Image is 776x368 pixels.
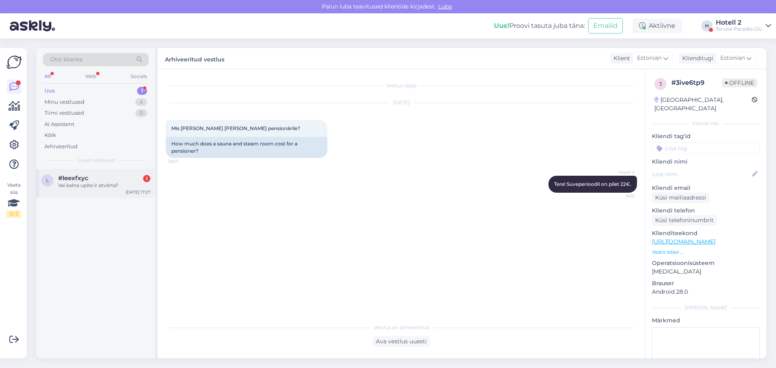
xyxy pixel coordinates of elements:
input: Lisa nimi [652,170,751,179]
div: Tiimi vestlused [44,109,84,117]
div: Arhiveeritud [44,143,78,151]
span: l [46,177,49,183]
div: Kliendi info [652,120,760,127]
span: Luba [436,3,454,10]
p: Operatsioonisüsteem [652,259,760,267]
div: Hotell 2 [716,19,762,26]
div: 0 [135,109,147,117]
span: Hotell 2 [604,169,635,175]
span: 18:07 [168,158,198,164]
p: Kliendi nimi [652,158,760,166]
p: Klienditeekond [652,229,760,238]
span: Estonian [637,54,662,63]
div: 1 [143,175,150,182]
div: Minu vestlused [44,98,84,106]
div: Aktiivne [633,19,682,33]
span: 18:15 [604,193,635,199]
span: Vestlus on arhiveeritud [374,324,429,331]
div: 0 / 3 [6,210,21,218]
div: AI Assistent [44,120,74,128]
input: Lisa tag [652,142,760,154]
div: All [43,71,52,82]
a: [URL][DOMAIN_NAME] [652,238,715,245]
p: [MEDICAL_DATA] [652,267,760,276]
div: Proovi tasuta juba täna: [494,21,585,31]
div: Küsi telefoninumbrit [652,215,717,226]
p: Vaata edasi ... [652,248,760,256]
div: 4 [135,98,147,106]
label: Arhiveeritud vestlus [165,53,224,64]
div: Tervise Paradiis OÜ [716,26,762,32]
p: Android 28.0 [652,288,760,296]
div: [GEOGRAPHIC_DATA], [GEOGRAPHIC_DATA] [654,96,752,113]
span: Tere! Suveperioodil on pilet 22€. [554,181,631,187]
span: #leexfxyc [58,175,89,182]
div: 1 [137,87,147,95]
p: Kliendi telefon [652,206,760,215]
p: Märkmed [652,316,760,325]
span: 3 [659,81,662,87]
p: Kliendi email [652,184,760,192]
div: Uus [44,87,55,95]
div: Küsi meiliaadressi [652,192,709,203]
p: Brauser [652,279,760,288]
button: Emailid [588,18,623,34]
div: [PERSON_NAME] [652,304,760,311]
span: Uued vestlused [77,157,115,164]
div: Klienditugi [679,54,713,63]
div: Ava vestlus uuesti [373,336,430,347]
span: Otsi kliente [50,55,82,64]
div: How much does a sauna and steam room cost for a pensioner? [166,137,327,158]
div: Socials [129,71,149,82]
div: [DATE] 17:27 [126,189,150,195]
div: Web [84,71,98,82]
div: Klient [610,54,630,63]
span: Mis [PERSON_NAME] [PERSON_NAME] pensionärile? [171,125,300,131]
div: Vestlus algas [166,82,637,89]
span: Offline [722,78,757,87]
p: Kliendi tag'id [652,132,760,141]
a: Hotell 2Tervise Paradiis OÜ [716,19,771,32]
div: H [701,20,713,32]
div: # 3ive6tp9 [671,78,722,88]
img: Askly Logo [6,55,22,70]
div: Vaata siia [6,181,21,218]
b: Uus! [494,22,509,29]
div: [DATE] [166,99,637,106]
div: Kõik [44,131,56,139]
div: Vai kalna upīte ir atvērta? [58,182,150,189]
span: Estonian [720,54,745,63]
